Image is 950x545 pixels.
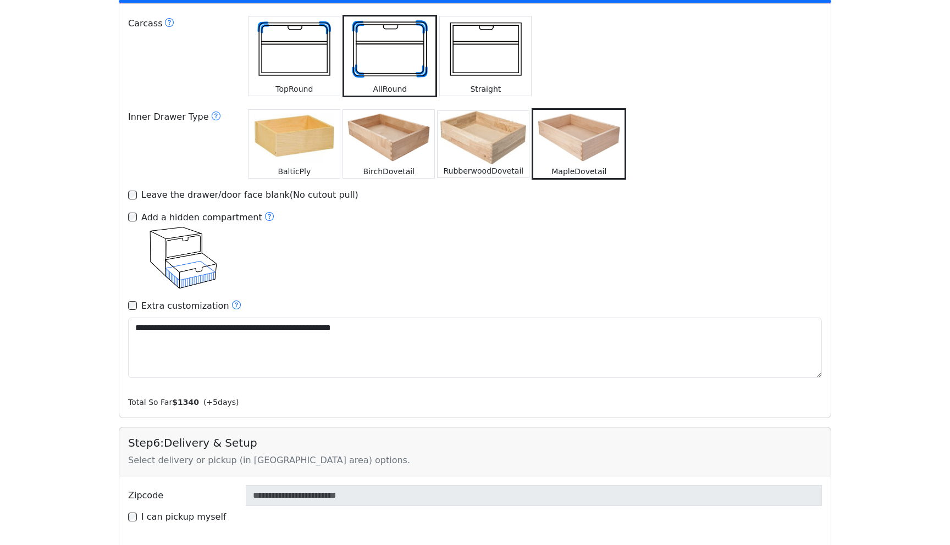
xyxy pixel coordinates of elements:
[443,166,523,175] small: RubberwoodDovetail
[248,16,340,83] img: TopRound
[211,110,221,124] button: Can you do dovetail joint drawers?
[141,225,224,290] img: Add a hidden compartment
[128,454,822,467] div: Select delivery or pickup (in [GEOGRAPHIC_DATA] area) options.
[438,111,529,164] img: RubberwoodDovetail
[141,188,358,202] label: Leave the drawer/door face blank(No cutout pull)
[470,85,501,93] small: Straight
[172,398,199,407] b: $ 1340
[440,16,531,83] img: Straight
[363,167,415,176] small: BirchDovetail
[248,110,340,165] img: BalticPly
[532,108,626,180] button: MapleDovetail
[203,398,239,407] small: (+ 5 days)
[437,110,529,178] button: RubberwoodDovetail
[439,16,532,97] button: Straight
[141,210,274,290] label: Add a hidden compartment
[343,109,435,179] button: BirchDovetail
[275,85,313,93] small: TopRound
[128,191,137,199] input: Leave the drawer/door face blank(No cutout pull)
[373,85,407,93] small: AllRound
[141,510,227,524] label: I can pickup myself
[128,213,137,221] input: Add a hidden compartment
[128,436,822,449] h5: Step 6 : Delivery & Setup
[121,13,239,98] div: Carcass
[343,15,437,98] button: AllRound
[551,167,606,176] small: MapleDovetail
[264,210,274,225] button: Add a hidden compartmentAdd a hidden compartment
[121,485,239,506] label: Zipcode
[141,210,274,225] div: Add a hidden compartment
[128,301,137,310] input: Extra customization
[231,299,241,313] button: Extra customization
[164,16,174,31] button: Top round corners V.S. all round corners
[248,109,340,179] button: BalticPly
[533,110,625,165] img: MapleDovetail
[128,513,137,521] input: I can pickup myself
[278,167,311,176] small: BalticPly
[141,299,241,313] label: Extra customization
[121,106,239,180] div: Inner Drawer Type
[248,16,340,97] button: TopRound
[343,110,434,165] img: BirchDovetail
[128,398,199,407] small: Total So Far
[344,16,435,83] img: AllRound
